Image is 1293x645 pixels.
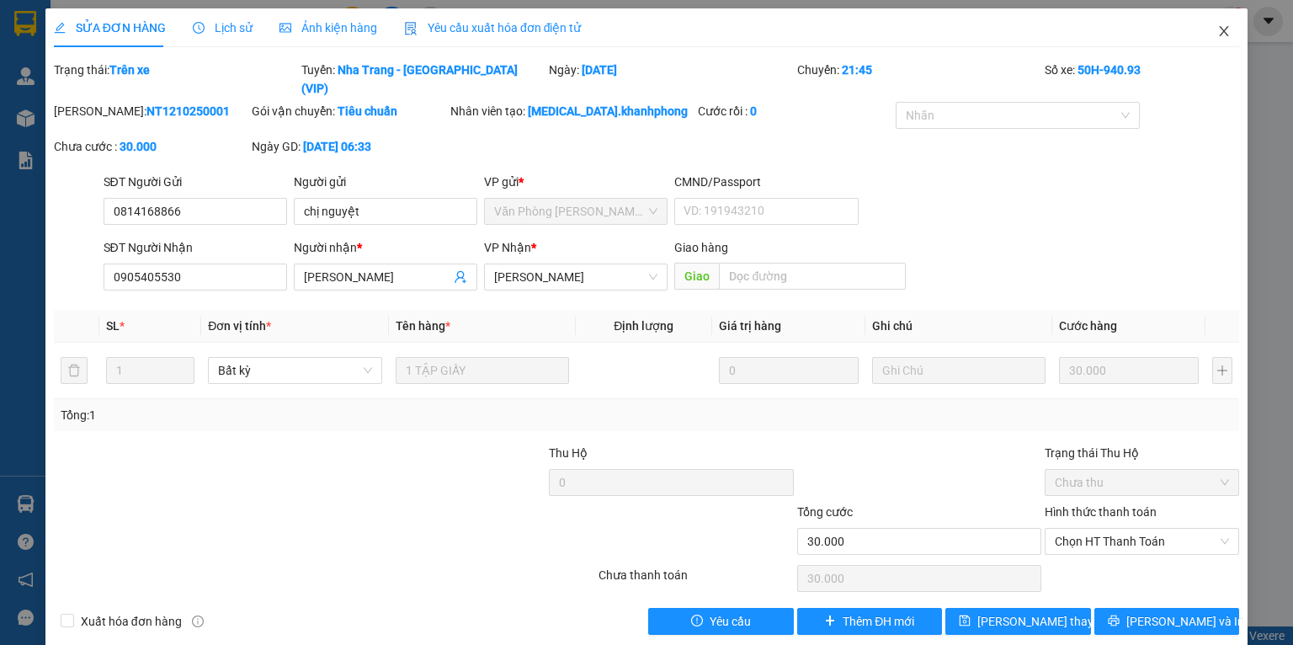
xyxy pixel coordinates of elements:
span: Định lượng [614,319,673,333]
span: SL [106,319,120,333]
input: Ghi Chú [872,357,1046,384]
button: plus [1212,357,1232,384]
b: [MEDICAL_DATA].khanhphong [528,104,688,118]
b: 30.000 [120,140,157,153]
b: NT1210250001 [146,104,230,118]
div: Chưa cước : [54,137,248,156]
span: Lịch sử [193,21,253,35]
input: 0 [719,357,859,384]
button: save[PERSON_NAME] thay đổi [945,608,1091,635]
div: Gói vận chuyển: [252,102,446,120]
div: Tuyến: [300,61,547,98]
span: Giao [674,263,719,290]
span: printer [1108,615,1120,628]
div: Ngày GD: [252,137,446,156]
span: Chưa thu [1055,470,1229,495]
b: Tiêu chuẩn [338,104,397,118]
div: Trạng thái Thu Hộ [1045,444,1239,462]
div: Tổng: 1 [61,406,500,424]
input: Dọc đường [719,263,906,290]
button: exclamation-circleYêu cầu [648,608,794,635]
span: Bất kỳ [218,358,371,383]
input: VD: Bàn, Ghế [396,357,569,384]
span: Tên hàng [396,319,450,333]
label: Hình thức thanh toán [1045,505,1157,519]
span: plus [824,615,836,628]
div: Số xe: [1043,61,1241,98]
input: 0 [1059,357,1199,384]
img: icon [404,22,418,35]
button: delete [61,357,88,384]
div: Nhân viên tạo: [450,102,694,120]
div: Cước rồi : [698,102,892,120]
div: SĐT Người Nhận [104,238,287,257]
div: Người nhận [294,238,477,257]
b: Trên xe [109,63,150,77]
div: CMND/Passport [674,173,858,191]
div: VP gửi [484,173,668,191]
b: [DATE] [582,63,617,77]
span: [PERSON_NAME] thay đổi [977,612,1112,631]
b: 21:45 [842,63,872,77]
span: SỬA ĐƠN HÀNG [54,21,166,35]
span: save [959,615,971,628]
div: [PERSON_NAME]: [54,102,248,120]
span: Chọn HT Thanh Toán [1055,529,1229,554]
span: close [1217,24,1231,38]
div: Chuyến: [795,61,1043,98]
span: Xuất hóa đơn hàng [74,612,189,631]
span: Thu Hộ [549,446,588,460]
span: Ảnh kiện hàng [279,21,377,35]
span: Yêu cầu [710,612,751,631]
button: Close [1200,8,1248,56]
button: printer[PERSON_NAME] và In [1094,608,1240,635]
b: Nha Trang - [GEOGRAPHIC_DATA] (VIP) [301,63,518,95]
div: Ngày: [547,61,795,98]
span: edit [54,22,66,34]
span: Giá trị hàng [719,319,781,333]
span: Cước hàng [1059,319,1117,333]
span: user-add [454,270,467,284]
div: Trạng thái: [52,61,300,98]
span: Phạm Ngũ Lão [494,264,657,290]
span: Văn Phòng Trần Phú (Mường Thanh) [494,199,657,224]
span: Đơn vị tính [208,319,271,333]
span: clock-circle [193,22,205,34]
div: Người gửi [294,173,477,191]
div: Chưa thanh toán [597,566,795,595]
div: SĐT Người Gửi [104,173,287,191]
b: [DATE] 06:33 [303,140,371,153]
span: Tổng cước [797,505,853,519]
span: Giao hàng [674,241,728,254]
span: [PERSON_NAME] và In [1126,612,1244,631]
th: Ghi chú [865,310,1052,343]
b: 50H-940.93 [1077,63,1141,77]
span: VP Nhận [484,241,531,254]
button: plusThêm ĐH mới [797,608,943,635]
span: info-circle [192,616,204,627]
span: picture [279,22,291,34]
span: exclamation-circle [691,615,703,628]
span: Thêm ĐH mới [843,612,914,631]
b: 0 [750,104,757,118]
span: Yêu cầu xuất hóa đơn điện tử [404,21,582,35]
